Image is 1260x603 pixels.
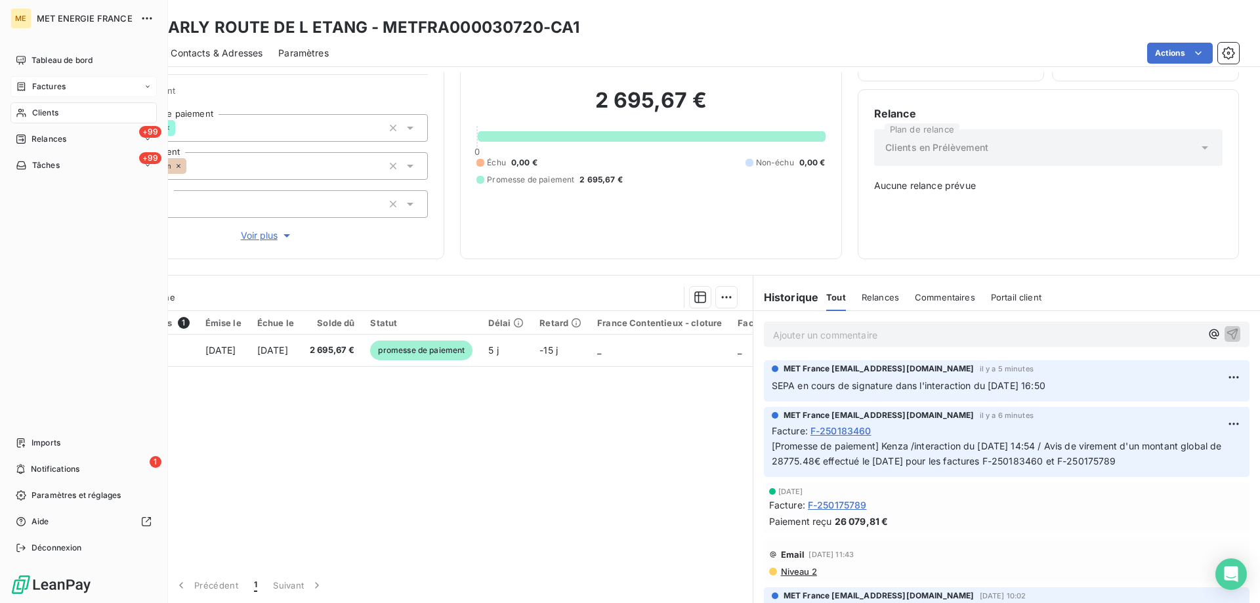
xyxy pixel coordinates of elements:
[31,542,82,554] span: Déconnexion
[106,228,428,243] button: Voir plus
[772,440,1225,467] span: [Promesse de paiement] Kenza /interaction du [DATE] 14:54 / Avis de virement d'un montant global ...
[835,514,889,528] span: 26 079,81 €
[175,122,186,134] input: Ajouter une valeur
[784,590,975,602] span: MET France [EMAIL_ADDRESS][DOMAIN_NAME]
[826,292,846,302] span: Tout
[106,85,428,104] span: Propriétés Client
[32,159,60,171] span: Tâches
[772,424,808,438] span: Facture :
[257,318,294,328] div: Échue le
[810,424,871,438] span: F-250183460
[772,380,1045,391] span: SEPA en cours de signature dans l'interaction du [DATE] 16:50
[178,317,190,329] span: 1
[1215,558,1247,590] div: Open Intercom Messenger
[150,456,161,468] span: 1
[10,574,92,595] img: Logo LeanPay
[476,87,825,127] h2: 2 695,67 €
[488,318,524,328] div: Délai
[991,292,1041,302] span: Portail client
[769,514,832,528] span: Paiement reçu
[915,292,975,302] span: Commentaires
[539,318,581,328] div: Retard
[265,572,331,599] button: Suivant
[778,488,803,495] span: [DATE]
[780,566,817,577] span: Niveau 2
[31,437,60,449] span: Imports
[310,318,355,328] div: Solde dû
[874,179,1223,192] span: Aucune relance prévue
[597,344,601,356] span: _
[241,229,293,242] span: Voir plus
[769,498,805,512] span: Facture :
[10,8,31,29] div: ME
[37,13,133,24] span: MET ENERGIE FRANCE
[171,47,262,60] span: Contacts & Adresses
[32,81,66,93] span: Factures
[115,16,579,39] h3: SDC MARLY ROUTE DE L ETANG - METFRA000030720-CA1
[874,106,1223,121] h6: Relance
[980,411,1034,419] span: il y a 6 minutes
[474,146,480,157] span: 0
[310,344,355,357] span: 2 695,67 €
[246,572,265,599] button: 1
[488,344,498,356] span: 5 j
[799,157,826,169] span: 0,00 €
[980,592,1026,600] span: [DATE] 10:02
[31,54,93,66] span: Tableau de bord
[885,141,988,154] span: Clients en Prélèvement
[254,579,257,592] span: 1
[205,344,236,356] span: [DATE]
[597,318,722,328] div: France Contentieux - cloture
[31,463,79,475] span: Notifications
[579,174,623,186] span: 2 695,67 €
[808,498,867,512] span: F-250175789
[32,107,58,119] span: Clients
[784,363,975,375] span: MET France [EMAIL_ADDRESS][DOMAIN_NAME]
[205,318,241,328] div: Émise le
[756,157,794,169] span: Non-échu
[980,365,1034,373] span: il y a 5 minutes
[31,133,66,145] span: Relances
[139,152,161,164] span: +99
[511,157,537,169] span: 0,00 €
[370,341,472,360] span: promesse de paiement
[10,511,157,532] a: Aide
[167,572,246,599] button: Précédent
[186,160,197,172] input: Ajouter une valeur
[257,344,288,356] span: [DATE]
[753,289,819,305] h6: Historique
[487,174,574,186] span: Promesse de paiement
[539,344,558,356] span: -15 j
[278,47,329,60] span: Paramètres
[1147,43,1213,64] button: Actions
[139,126,161,138] span: +99
[781,549,805,560] span: Email
[862,292,899,302] span: Relances
[370,318,472,328] div: Statut
[31,489,121,501] span: Paramètres et réglages
[738,318,828,328] div: Facture / Echéancier
[487,157,506,169] span: Échu
[738,344,742,356] span: _
[808,551,854,558] span: [DATE] 11:43
[31,516,49,528] span: Aide
[784,409,975,421] span: MET France [EMAIL_ADDRESS][DOMAIN_NAME]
